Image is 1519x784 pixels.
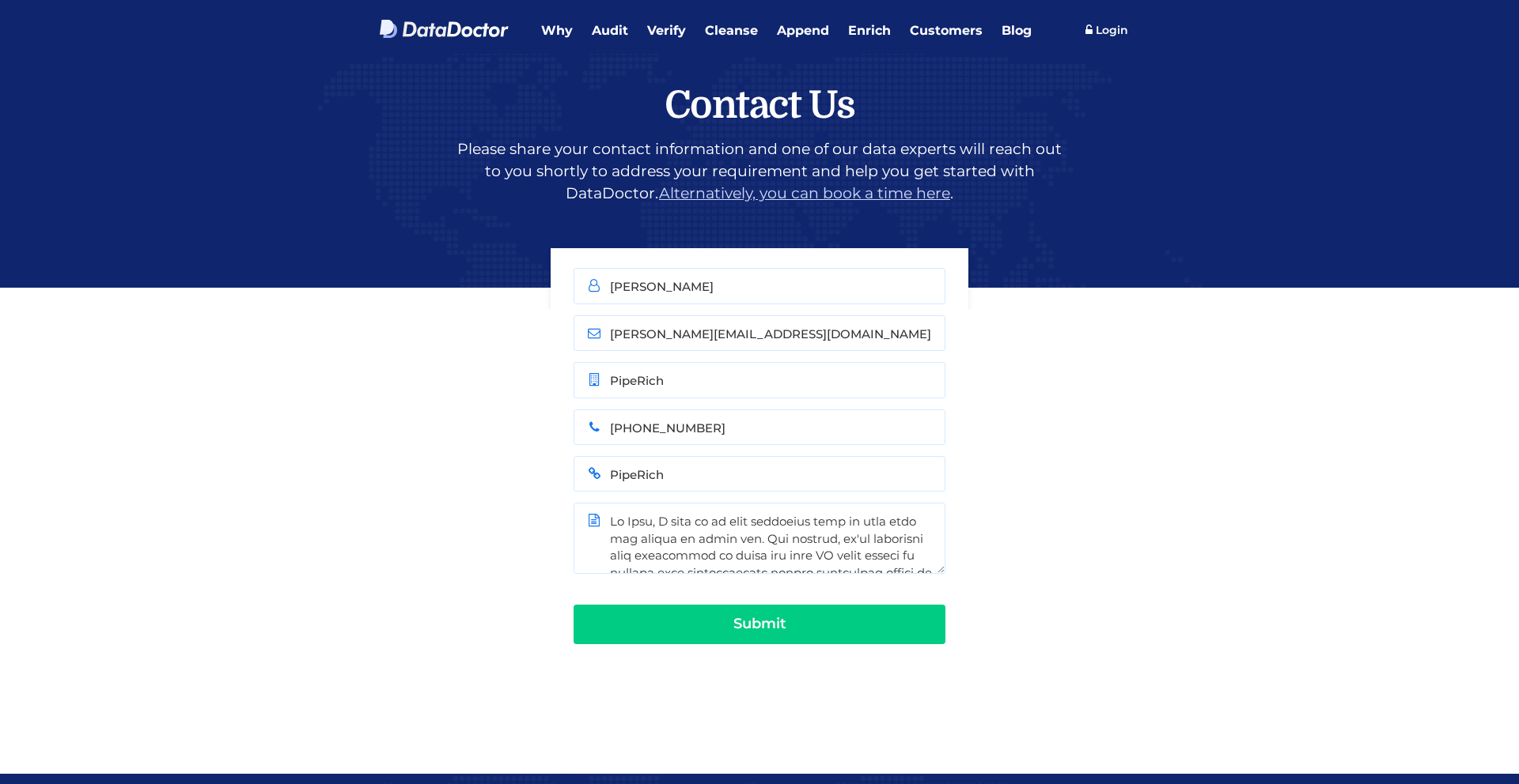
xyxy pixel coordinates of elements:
span: Enrich [848,23,891,38]
span: Append [777,23,829,38]
input: Enter your Phone number [574,409,945,445]
input: Enter your Name [574,268,945,303]
a: Enrich [839,8,900,43]
a: Cleanse [695,8,767,43]
input: Enter your Company name [574,456,945,492]
a: Audit [582,8,638,43]
button: Submit [574,605,945,644]
span: Cleanse [705,23,758,38]
a: Login [1074,17,1139,43]
span: Verify [647,23,686,38]
a: Append [767,8,839,43]
a: Customers [900,8,992,43]
a: Why [532,8,582,43]
h1: Contact Us [380,85,1139,127]
span: Why [541,23,573,38]
p: Please share your contact information and one of our data experts will reach out to you shortly t... [380,138,1139,205]
span: Customers [910,23,983,38]
a: Blog [992,8,1041,43]
a: Alternatively, you can book a time here [659,184,950,202]
input: Enter your Email Address [574,315,945,351]
span: Audit [592,23,628,38]
a: Verify [638,8,695,43]
span: Blog [1002,23,1032,38]
textarea: Write us a note about your requirement [574,503,945,574]
input: Company [574,362,945,398]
